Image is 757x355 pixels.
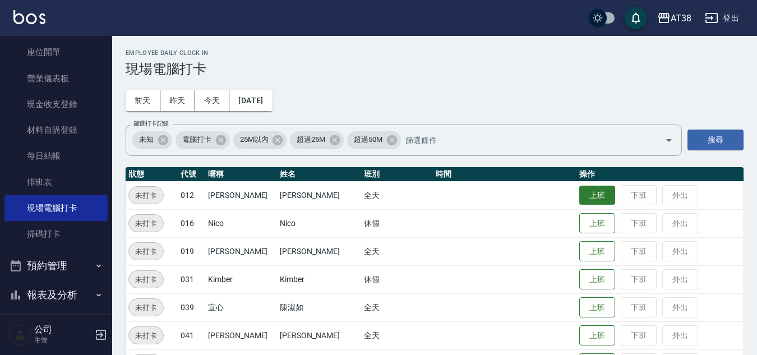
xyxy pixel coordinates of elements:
[361,209,433,237] td: 休假
[176,134,218,145] span: 電腦打卡
[4,221,108,247] a: 掃碼打卡
[132,131,172,149] div: 未知
[229,90,272,111] button: [DATE]
[178,209,205,237] td: 016
[579,269,615,290] button: 上班
[34,324,91,335] h5: 公司
[4,195,108,221] a: 現場電腦打卡
[4,117,108,143] a: 材料自購登錄
[133,119,169,128] label: 篩選打卡記錄
[178,237,205,265] td: 019
[653,7,696,30] button: AT38
[129,218,163,229] span: 未打卡
[671,11,691,25] div: AT38
[178,265,205,293] td: 031
[176,131,230,149] div: 電腦打卡
[178,293,205,321] td: 039
[126,49,744,57] h2: Employee Daily Clock In
[132,134,160,145] span: 未知
[277,265,361,293] td: Kimber
[361,167,433,182] th: 班別
[205,167,277,182] th: 暱稱
[579,186,615,205] button: 上班
[579,213,615,234] button: 上班
[347,134,389,145] span: 超過50M
[205,321,277,349] td: [PERSON_NAME]
[129,190,163,201] span: 未打卡
[126,167,178,182] th: 狀態
[4,169,108,195] a: 排班表
[4,143,108,169] a: 每日結帳
[660,131,678,149] button: Open
[277,209,361,237] td: Nico
[4,309,108,338] button: 客戶管理
[700,8,744,29] button: 登出
[361,321,433,349] td: 全天
[277,167,361,182] th: 姓名
[129,330,163,342] span: 未打卡
[403,130,645,150] input: 篩選條件
[361,293,433,321] td: 全天
[625,7,647,29] button: save
[579,297,615,318] button: 上班
[433,167,577,182] th: 時間
[129,274,163,285] span: 未打卡
[290,131,344,149] div: 超過25M
[277,181,361,209] td: [PERSON_NAME]
[34,335,91,345] p: 主管
[579,241,615,262] button: 上班
[129,302,163,313] span: 未打卡
[4,91,108,117] a: 現金收支登錄
[160,90,195,111] button: 昨天
[205,209,277,237] td: Nico
[205,237,277,265] td: [PERSON_NAME]
[126,61,744,77] h3: 現場電腦打卡
[178,181,205,209] td: 012
[687,130,744,150] button: 搜尋
[4,39,108,65] a: 座位開單
[361,181,433,209] td: 全天
[347,131,401,149] div: 超過50M
[277,293,361,321] td: 陳淑如
[13,10,45,24] img: Logo
[233,134,275,145] span: 25M以內
[361,265,433,293] td: 休假
[205,293,277,321] td: 宣心
[4,280,108,310] button: 報表及分析
[576,167,744,182] th: 操作
[277,237,361,265] td: [PERSON_NAME]
[195,90,230,111] button: 今天
[361,237,433,265] td: 全天
[9,324,31,346] img: Person
[129,246,163,257] span: 未打卡
[178,167,205,182] th: 代號
[4,66,108,91] a: 營業儀表板
[126,90,160,111] button: 前天
[579,325,615,346] button: 上班
[233,131,287,149] div: 25M以內
[178,321,205,349] td: 041
[4,251,108,280] button: 預約管理
[205,265,277,293] td: Kimber
[205,181,277,209] td: [PERSON_NAME]
[277,321,361,349] td: [PERSON_NAME]
[290,134,332,145] span: 超過25M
